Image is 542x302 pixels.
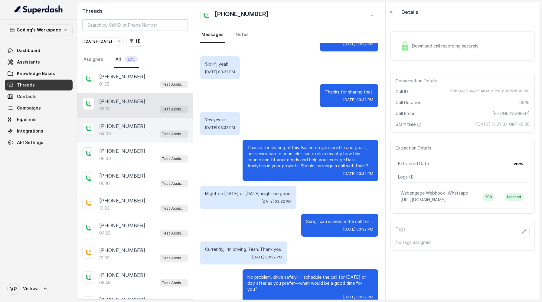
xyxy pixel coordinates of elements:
[99,247,145,254] p: [PHONE_NUMBER]
[5,114,73,125] a: Pipelines
[17,117,37,123] span: Pipelines
[17,140,43,146] span: API Settings
[99,123,145,130] p: [PHONE_NUMBER]
[99,147,145,155] p: [PHONE_NUMBER]
[15,5,63,15] img: light.svg
[5,68,73,79] a: Knowledge Bases
[343,227,373,232] span: [DATE] 03:32 PM
[17,26,61,34] p: Coding's Workspace
[162,255,186,261] p: Test Assistant- 2
[5,280,73,297] a: Vishwa
[114,51,139,68] a: All275
[396,226,406,237] p: Tags
[483,193,494,201] span: 200
[162,280,186,286] p: Test Assistant- 2
[215,10,269,22] h2: [PHONE_NUMBER]
[400,190,469,196] p: Webengage Webhook- Whatsapp
[396,100,421,106] span: Call Duration
[99,255,109,261] p: 10:03
[492,110,530,117] span: [PHONE_NUMBER]
[17,105,41,111] span: Campaigns
[398,161,429,167] span: Extracted Data
[82,38,124,45] button: [DATE]- [DATE]
[99,156,111,162] p: 06:00
[262,199,292,204] span: [DATE] 03:32 PM
[5,25,73,35] button: Coding's Workspace
[99,230,110,236] p: 04:22
[400,197,446,202] span: [URL][DOMAIN_NAME]
[162,106,186,112] p: Test Assistant- 2
[99,222,145,229] p: [PHONE_NUMBER]
[510,158,527,169] button: view
[82,51,105,68] a: Assigned
[17,128,43,134] span: Integrations
[162,131,186,137] p: Test Assistant- 2
[5,80,73,90] a: Threads
[343,97,373,102] span: [DATE] 03:32 PM
[205,117,235,123] p: Yes yes sir.
[5,137,73,148] a: API Settings
[234,27,250,43] a: Notes
[306,218,373,225] p: Sure, I can schedule the call for ...
[325,89,373,95] p: Thanks for sharing that.
[125,56,138,62] span: 275
[10,286,17,292] text: VP
[450,89,530,95] span: 588c4901-a47c-4b4f-a9c8-83fb526b03d0
[162,230,186,236] p: Test Assistant- 2
[400,41,410,51] img: Lock Icon
[205,191,292,197] p: Might be [DATE] or [DATE] might be good.
[396,110,414,117] span: Call From
[247,274,373,292] p: No problem, drive safely. I’ll schedule the call for [DATE] or day after as you prefer—when would...
[99,197,145,204] p: [PHONE_NUMBER]
[205,125,235,130] span: [DATE] 03:32 PM
[396,78,440,84] span: Conversation Details
[99,98,145,105] p: [PHONE_NUMBER]
[17,94,37,100] span: Contacts
[17,71,55,77] span: Knowledge Bases
[99,131,111,137] p: 04:00
[396,89,408,95] span: Call ID
[247,145,373,169] p: Thanks for sharing all this. Based on your profile and goals, our senior career counselor can exp...
[99,280,110,286] p: 05:45
[99,205,109,211] p: 10:03
[23,286,39,292] span: Vishwa
[205,246,282,252] p: Currently, I'm driving. Yeah. Thank you.
[5,91,73,102] a: Contacts
[82,51,188,68] nav: Tabs
[162,181,186,187] p: Test Assistant- 2
[396,121,423,127] span: Start time
[17,82,35,88] span: Threads
[126,36,144,47] button: (1)
[5,103,73,113] a: Campaigns
[396,145,434,151] span: Extraction Details
[5,45,73,56] a: Dashboard
[5,57,73,67] a: Assistants
[99,81,109,87] p: 01:35
[205,61,235,67] p: Six को, yeah.
[162,205,186,212] p: Test Assistant- 2
[5,126,73,136] a: Integrations
[17,59,40,65] span: Assistants
[519,100,530,106] span: 05:16
[205,70,235,74] span: [DATE] 03:32 PM
[17,48,40,54] span: Dashboard
[84,38,122,44] div: [DATE] - [DATE]
[476,121,530,127] span: [DATE] 15:27:34 GMT+5:30
[82,19,188,31] input: Search by Call ID or Phone Number
[99,271,145,279] p: [PHONE_NUMBER]
[99,73,145,80] p: [PHONE_NUMBER]
[343,42,373,47] span: [DATE] 03:32 PM
[343,295,373,300] span: [DATE] 03:32 PM
[398,174,527,180] p: Logs ( 1 )
[82,7,188,15] h2: Threads
[162,156,186,162] p: Test Assistant- 2
[252,255,282,260] span: [DATE] 03:32 PM
[505,193,523,201] span: finished
[162,81,186,87] p: Test Assistant- 2
[200,27,378,43] nav: Tabs
[343,171,373,176] span: [DATE] 03:32 PM
[401,8,418,16] p: Details
[200,27,225,43] a: Messages
[396,239,530,245] p: No tags assigned
[99,106,109,112] p: 05:16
